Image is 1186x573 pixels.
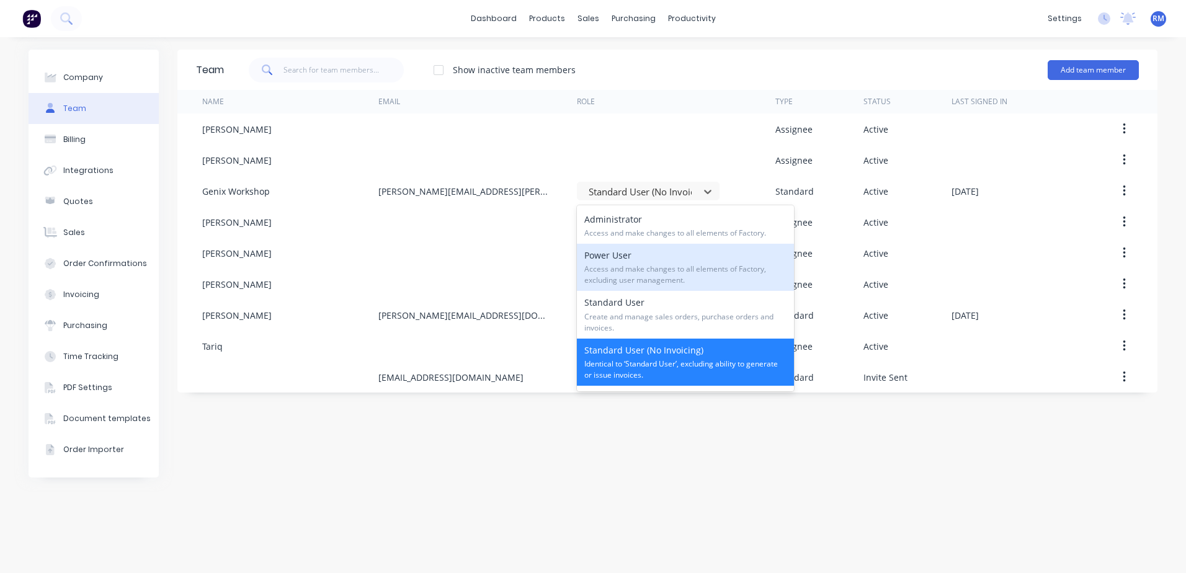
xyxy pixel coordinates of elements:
[378,371,524,384] div: [EMAIL_ADDRESS][DOMAIN_NAME]
[29,279,159,310] button: Invoicing
[863,340,888,353] div: Active
[63,289,99,300] div: Invoicing
[63,196,93,207] div: Quotes
[577,339,794,386] div: Standard User (No Invoicing)
[863,371,907,384] div: Invite Sent
[1041,9,1088,28] div: settings
[863,185,888,198] div: Active
[63,351,118,362] div: Time Tracking
[202,154,272,167] div: [PERSON_NAME]
[863,123,888,136] div: Active
[863,216,888,229] div: Active
[577,386,794,433] div: Standard User (No Pricing)
[775,371,814,384] div: Standard
[775,96,793,107] div: Type
[202,216,272,229] div: [PERSON_NAME]
[29,217,159,248] button: Sales
[577,244,794,291] div: Power User
[952,96,1007,107] div: Last signed in
[63,134,86,145] div: Billing
[29,62,159,93] button: Company
[29,248,159,279] button: Order Confirmations
[378,309,552,322] div: [PERSON_NAME][EMAIL_ADDRESS][DOMAIN_NAME]
[29,124,159,155] button: Billing
[29,372,159,403] button: PDF Settings
[577,208,794,244] div: Administrator
[378,185,552,198] div: [PERSON_NAME][EMAIL_ADDRESS][PERSON_NAME][DOMAIN_NAME]
[453,63,576,76] div: Show inactive team members
[1153,13,1164,24] span: RM
[29,341,159,372] button: Time Tracking
[863,278,888,291] div: Active
[63,227,85,238] div: Sales
[775,123,813,136] div: Assignee
[863,154,888,167] div: Active
[63,165,114,176] div: Integrations
[584,311,787,334] span: Create and manage sales orders, purchase orders and invoices.
[202,96,224,107] div: Name
[775,185,814,198] div: Standard
[202,185,270,198] div: Genix Workshop
[863,96,891,107] div: Status
[523,9,571,28] div: products
[202,278,272,291] div: [PERSON_NAME]
[577,291,794,338] div: Standard User
[202,340,223,353] div: Tariq
[378,96,400,107] div: Email
[29,93,159,124] button: Team
[63,320,107,331] div: Purchasing
[63,413,151,424] div: Document templates
[63,444,124,455] div: Order Importer
[196,63,224,78] div: Team
[584,228,787,239] span: Access and make changes to all elements of Factory.
[577,96,595,107] div: Role
[202,123,272,136] div: [PERSON_NAME]
[863,247,888,260] div: Active
[29,155,159,186] button: Integrations
[952,309,979,322] div: [DATE]
[775,154,813,167] div: Assignee
[571,9,605,28] div: sales
[202,309,272,322] div: [PERSON_NAME]
[605,9,662,28] div: purchasing
[952,185,979,198] div: [DATE]
[29,434,159,465] button: Order Importer
[63,382,112,393] div: PDF Settings
[29,403,159,434] button: Document templates
[1048,60,1139,80] button: Add team member
[584,358,787,381] span: Identical to ‘Standard User’, excluding ability to generate or issue invoices.
[22,9,41,28] img: Factory
[662,9,722,28] div: productivity
[863,309,888,322] div: Active
[29,310,159,341] button: Purchasing
[63,103,86,114] div: Team
[775,309,814,322] div: Standard
[465,9,523,28] a: dashboard
[63,72,103,83] div: Company
[584,264,787,286] span: Access and make changes to all elements of Factory, excluding user management.
[283,58,404,82] input: Search for team members...
[29,186,159,217] button: Quotes
[63,258,147,269] div: Order Confirmations
[202,247,272,260] div: [PERSON_NAME]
